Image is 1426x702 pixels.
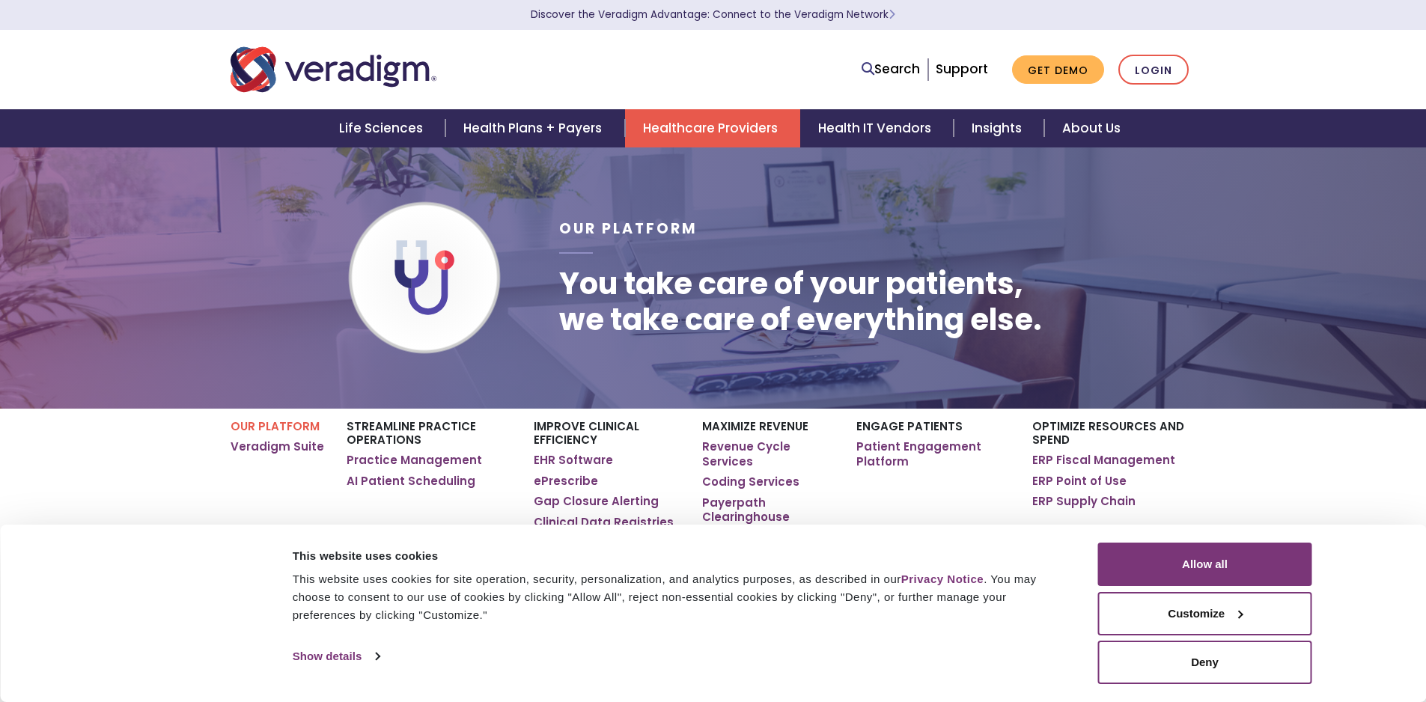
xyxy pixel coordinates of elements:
[901,573,984,585] a: Privacy Notice
[347,453,482,468] a: Practice Management
[534,474,598,489] a: ePrescribe
[534,494,659,509] a: Gap Closure Alerting
[534,453,613,468] a: EHR Software
[936,60,988,78] a: Support
[1012,55,1104,85] a: Get Demo
[1032,453,1175,468] a: ERP Fiscal Management
[625,109,800,147] a: Healthcare Providers
[1032,494,1136,509] a: ERP Supply Chain
[1032,474,1127,489] a: ERP Point of Use
[231,45,436,94] img: Veradigm logo
[231,439,324,454] a: Veradigm Suite
[1098,641,1312,684] button: Deny
[862,59,920,79] a: Search
[800,109,954,147] a: Health IT Vendors
[559,266,1042,338] h1: You take care of your patients, we take care of everything else.
[702,495,833,525] a: Payerpath Clearinghouse
[856,439,1010,468] a: Patient Engagement Platform
[1118,55,1189,85] a: Login
[293,645,380,668] a: Show details
[445,109,624,147] a: Health Plans + Payers
[889,7,895,22] span: Learn More
[321,109,445,147] a: Life Sciences
[347,474,475,489] a: AI Patient Scheduling
[293,570,1064,624] div: This website uses cookies for site operation, security, personalization, and analytics purposes, ...
[702,474,799,489] a: Coding Services
[534,515,674,530] a: Clinical Data Registries
[1044,109,1139,147] a: About Us
[293,547,1064,565] div: This website uses cookies
[702,439,833,468] a: Revenue Cycle Services
[954,109,1044,147] a: Insights
[559,219,698,239] span: Our Platform
[1098,592,1312,635] button: Customize
[1098,543,1312,586] button: Allow all
[531,7,895,22] a: Discover the Veradigm Advantage: Connect to the Veradigm NetworkLearn More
